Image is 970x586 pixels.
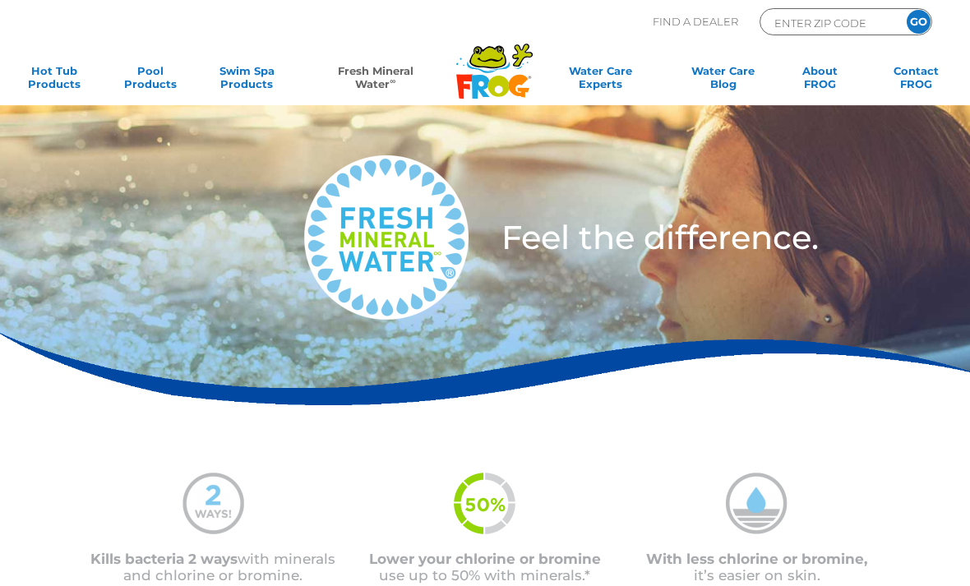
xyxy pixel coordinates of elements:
[907,10,931,34] input: GO
[653,8,738,35] p: Find A Dealer
[646,551,867,567] span: With less chlorine or bromine,
[454,473,515,534] img: fmw-50percent-icon
[390,76,395,85] sup: ∞
[369,551,601,567] span: Lower your chlorine or bromine
[773,13,884,32] input: Zip Code Form
[182,473,244,534] img: mineral-water-2-ways
[16,64,91,97] a: Hot TubProducts
[349,551,621,584] p: use up to 50% with minerals.*
[113,64,187,97] a: PoolProducts
[210,64,284,97] a: Swim SpaProducts
[621,551,893,584] p: it’s easier on skin.
[90,551,238,567] span: Kills bacteria 2 ways
[879,64,954,97] a: ContactFROG
[783,64,857,97] a: AboutFROG
[501,221,889,254] h3: Feel the difference.
[686,64,760,97] a: Water CareBlog
[537,64,664,97] a: Water CareExperts
[77,551,349,584] p: with minerals and chlorine or bromine.
[306,64,446,97] a: Fresh MineralWater∞
[726,473,788,534] img: mineral-water-less-chlorine
[304,155,469,320] img: fresh-mineral-water-logo-medium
